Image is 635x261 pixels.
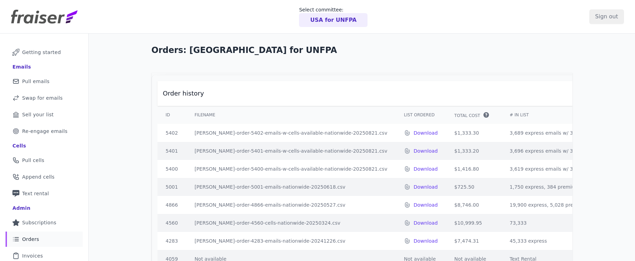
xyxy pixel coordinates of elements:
[11,10,78,24] img: Fraiser Logo
[6,45,83,60] a: Getting started
[157,106,187,124] th: ID
[454,113,480,118] span: Total Cost
[6,107,83,122] a: Sell your list
[12,205,30,211] div: Admin
[6,232,83,247] a: Orders
[6,90,83,106] a: Swap for emails
[22,111,54,118] span: Sell your list
[157,232,187,250] td: 4283
[6,215,83,230] a: Subscriptions
[414,165,438,172] a: Download
[414,201,438,208] a: Download
[446,214,501,232] td: $10,999.95
[22,173,55,180] span: Append cells
[157,124,187,142] td: 5402
[12,142,26,149] div: Cells
[186,214,396,232] td: [PERSON_NAME]-order-4560-cells-nationwide-20250324.csv
[186,142,396,160] td: [PERSON_NAME]-order-5401-emails-w-cells-available-nationwide-20250821.csv
[6,74,83,89] a: Pull emails
[152,45,572,56] h1: Orders: [GEOGRAPHIC_DATA] for UNFPA
[186,106,396,124] th: Filename
[22,49,61,56] span: Getting started
[22,157,44,164] span: Pull cells
[22,94,63,101] span: Swap for emails
[22,190,49,197] span: Text rental
[22,219,56,226] span: Subscriptions
[414,147,438,154] a: Download
[186,124,396,142] td: [PERSON_NAME]-order-5402-emails-w-cells-available-nationwide-20250821.csv
[446,232,501,250] td: $7,474.31
[186,232,396,250] td: [PERSON_NAME]-order-4283-emails-nationwide-20241226.csv
[186,160,396,178] td: [PERSON_NAME]-order-5400-emails-w-cells-available-nationwide-20250821.csv
[299,6,368,27] a: Select committee: USA for UNFPA
[310,16,356,24] p: USA for UNFPA
[157,142,187,160] td: 5401
[414,183,438,190] a: Download
[6,169,83,184] a: Append cells
[22,128,67,135] span: Re-engage emails
[186,178,396,196] td: [PERSON_NAME]-order-5001-emails-nationwide-20250618.csv
[414,237,438,244] a: Download
[22,252,43,259] span: Invoices
[396,106,446,124] th: List Ordered
[589,9,624,24] input: Sign out
[446,178,501,196] td: $725.50
[6,124,83,139] a: Re-engage emails
[12,63,31,70] div: Emails
[186,196,396,214] td: [PERSON_NAME]-order-4866-emails-nationwide-20250527.csv
[446,196,501,214] td: $8,746.00
[157,196,187,214] td: 4866
[446,160,501,178] td: $1,416.80
[22,236,39,243] span: Orders
[446,124,501,142] td: $1,333.30
[6,186,83,201] a: Text rental
[22,78,49,85] span: Pull emails
[157,178,187,196] td: 5001
[157,214,187,232] td: 4560
[299,6,368,13] p: Select committee:
[157,160,187,178] td: 5400
[414,219,438,226] a: Download
[414,129,438,136] a: Download
[446,142,501,160] td: $1,333.20
[6,153,83,168] a: Pull cells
